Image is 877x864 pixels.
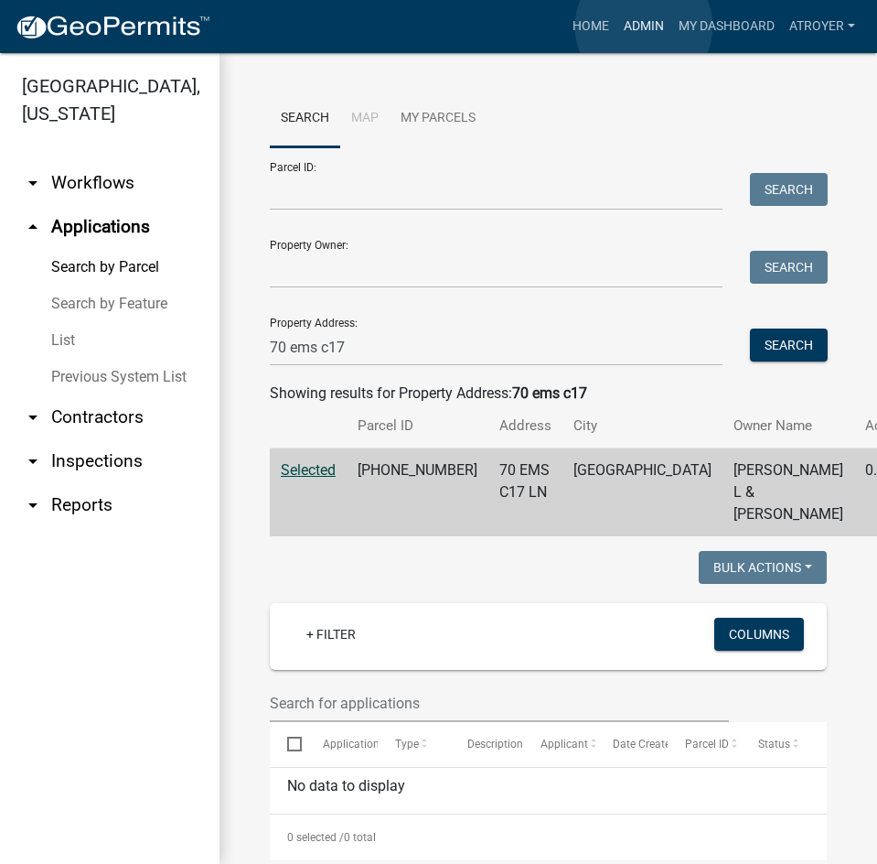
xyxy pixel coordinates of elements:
datatable-header-cell: Application Number [305,722,377,766]
div: No data to display [270,768,827,814]
span: Applicant [540,738,588,751]
th: Parcel ID [347,405,488,448]
datatable-header-cell: Description [450,722,522,766]
i: arrow_drop_down [22,450,44,472]
i: arrow_drop_down [22,494,44,516]
a: atroyer [782,9,862,44]
span: Description [467,738,523,751]
td: [PHONE_NUMBER] [347,448,488,537]
span: 0 selected / [287,831,344,844]
datatable-header-cell: Select [270,722,305,766]
a: Admin [616,9,671,44]
div: Showing results for Property Address: [270,383,827,405]
i: arrow_drop_down [22,406,44,428]
datatable-header-cell: Type [378,722,450,766]
button: Columns [714,618,804,651]
datatable-header-cell: Parcel ID [668,722,740,766]
button: Search [750,329,828,362]
a: Search [270,90,340,148]
a: My Dashboard [671,9,782,44]
i: arrow_drop_down [22,172,44,194]
datatable-header-cell: Status [741,722,813,766]
span: Parcel ID [685,738,729,751]
span: Date Created [613,738,677,751]
button: Bulk Actions [699,551,827,584]
a: + Filter [292,618,370,651]
td: [PERSON_NAME] L & [PERSON_NAME] [722,448,854,537]
datatable-header-cell: Applicant [523,722,595,766]
a: Selected [281,461,336,479]
a: My Parcels [390,90,487,148]
td: 70 EMS C17 LN [488,448,562,537]
th: City [562,405,722,448]
div: 0 total [270,815,827,860]
span: Type [395,738,419,751]
td: [GEOGRAPHIC_DATA] [562,448,722,537]
th: Owner Name [722,405,854,448]
button: Search [750,251,828,284]
a: Home [565,9,616,44]
datatable-header-cell: Date Created [595,722,668,766]
button: Search [750,173,828,206]
strong: 70 ems c17 [512,384,587,402]
input: Search for applications [270,685,729,722]
i: arrow_drop_up [22,216,44,238]
span: Status [758,738,790,751]
th: Address [488,405,562,448]
span: Application Number [323,738,422,751]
